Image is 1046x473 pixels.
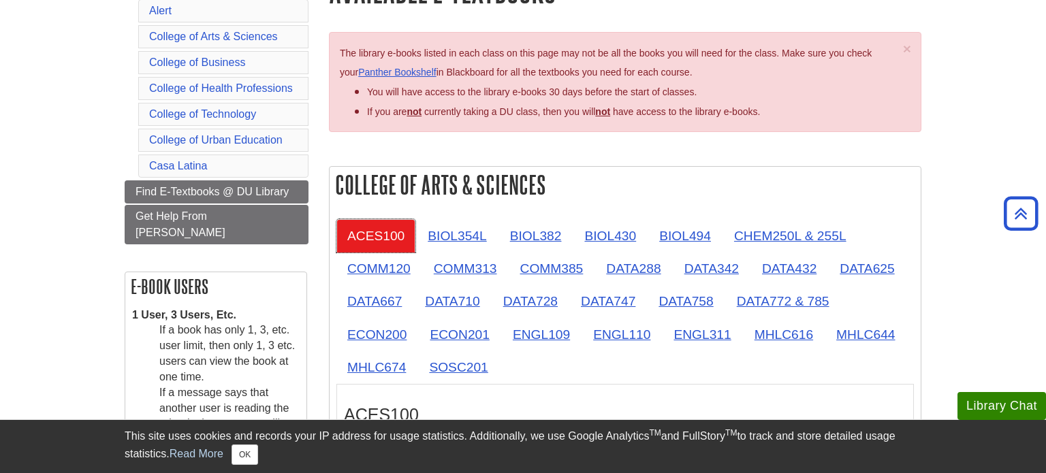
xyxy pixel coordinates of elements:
[149,108,256,120] a: College of Technology
[136,186,289,197] span: Find E-Textbooks @ DU Library
[725,428,737,438] sup: TM
[367,86,697,97] span: You will have access to the library e-books 30 days before the start of classes.
[414,284,490,318] a: DATA710
[170,448,223,459] a: Read More
[336,284,413,318] a: DATA667
[419,318,500,351] a: ECON201
[149,160,207,172] a: Casa Latina
[999,204,1043,223] a: Back to Top
[502,318,581,351] a: ENGL109
[336,350,417,384] a: MHLC674
[149,5,172,16] a: Alert
[492,284,569,318] a: DATA728
[723,219,857,252] a: CHEM250L & 255L
[232,444,258,465] button: Close
[125,272,306,301] h2: E-book Users
[570,284,646,318] a: DATA747
[673,252,750,285] a: DATA342
[340,48,872,78] span: The library e-books listed in each class on this page may not be all the books you will need for ...
[418,350,498,384] a: SOSC201
[649,428,661,438] sup: TM
[573,219,647,252] a: BIOL430
[125,428,921,465] div: This site uses cookies and records your IP address for usage statistics. Additionally, we use Goo...
[149,82,293,94] a: College of Health Professions
[336,219,415,252] a: ACES100
[417,219,497,252] a: BIOL354L
[125,205,308,244] a: Get Help From [PERSON_NAME]
[336,252,422,285] a: COMM120
[344,405,906,425] h3: ACES100
[407,106,422,117] strong: not
[825,318,906,351] a: MHLC644
[330,167,921,203] h2: College of Arts & Sciences
[595,106,610,117] u: not
[149,134,283,146] a: College of Urban Education
[663,318,742,351] a: ENGL311
[499,219,573,252] a: BIOL382
[751,252,827,285] a: DATA432
[744,318,824,351] a: MHLC616
[957,392,1046,420] button: Library Chat
[132,308,300,323] dt: 1 User, 3 Users, Etc.
[648,219,722,252] a: BIOL494
[595,252,671,285] a: DATA288
[149,56,245,68] a: College of Business
[125,180,308,203] a: Find E-Textbooks @ DU Library
[726,284,840,318] a: DATA772 & 785
[648,284,724,318] a: DATA758
[903,42,911,56] button: Close
[336,318,417,351] a: ECON200
[423,252,508,285] a: COMM313
[509,252,595,285] a: COMM385
[149,31,278,42] a: College of Arts & Sciences
[903,41,911,56] span: ×
[358,67,436,78] a: Panther Bookshelf
[582,318,661,351] a: ENGL110
[829,252,905,285] a: DATA625
[367,106,760,117] span: If you are currently taking a DU class, then you will have access to the library e-books.
[136,210,225,238] span: Get Help From [PERSON_NAME]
